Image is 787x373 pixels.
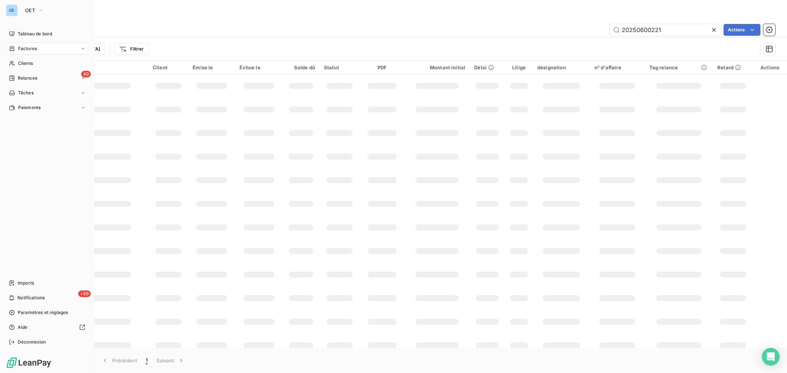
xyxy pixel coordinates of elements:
span: Notifications [17,294,45,301]
a: Tableau de bord [6,28,88,40]
span: Imports [18,280,34,286]
button: Filtrer [114,43,148,55]
span: Aide [18,324,28,331]
div: Émise le [193,65,231,70]
a: Tâches [6,87,88,99]
a: Factures [6,43,88,55]
span: Tâches [18,90,34,96]
a: 40Relances [6,72,88,84]
span: OET [25,7,35,13]
div: Open Intercom Messenger [762,348,780,366]
div: Actions [757,65,783,70]
span: +99 [78,290,91,297]
div: PDF [364,65,400,70]
div: n° d'affaire [594,65,641,70]
button: 1 [141,353,152,368]
div: désignation [537,65,586,70]
span: 1 [146,357,148,364]
div: Litige [510,65,528,70]
div: Solde dû [287,65,315,70]
input: Rechercher [610,24,721,36]
div: Client [153,65,184,70]
a: Clients [6,57,88,69]
div: OE [6,4,18,16]
a: Aide [6,321,88,333]
span: Tableau de bord [18,31,52,37]
span: Factures [18,45,37,52]
div: Délai [474,65,501,70]
img: Logo LeanPay [6,357,52,369]
button: Actions [724,24,760,36]
span: 40 [81,71,91,77]
button: Précédent [97,353,141,368]
div: Retard [717,65,748,70]
a: Imports [6,277,88,289]
div: Montant initial [408,65,465,70]
span: Paiements [18,104,41,111]
div: Statut [324,65,356,70]
div: Tag relance [649,65,708,70]
button: Suivant [152,353,189,368]
span: Clients [18,60,33,67]
a: Paiements [6,102,88,114]
span: Déconnexion [18,339,46,345]
span: Paramètres et réglages [18,309,68,316]
div: Échue le [239,65,278,70]
span: Relances [18,75,37,81]
a: Paramètres et réglages [6,307,88,318]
